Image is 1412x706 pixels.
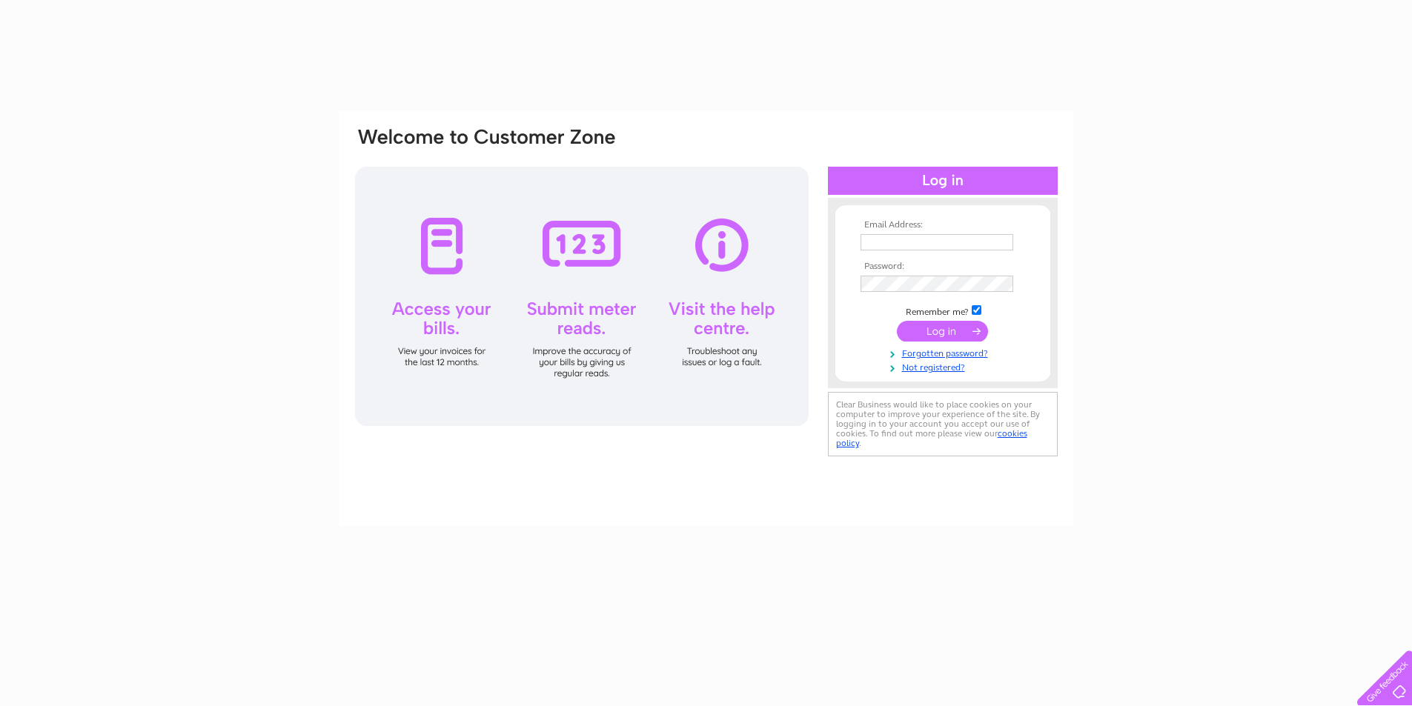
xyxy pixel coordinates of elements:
[861,359,1029,373] a: Not registered?
[897,321,988,342] input: Submit
[857,220,1029,230] th: Email Address:
[861,345,1029,359] a: Forgotten password?
[857,262,1029,272] th: Password:
[828,392,1058,456] div: Clear Business would like to place cookies on your computer to improve your experience of the sit...
[857,303,1029,318] td: Remember me?
[836,428,1027,448] a: cookies policy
